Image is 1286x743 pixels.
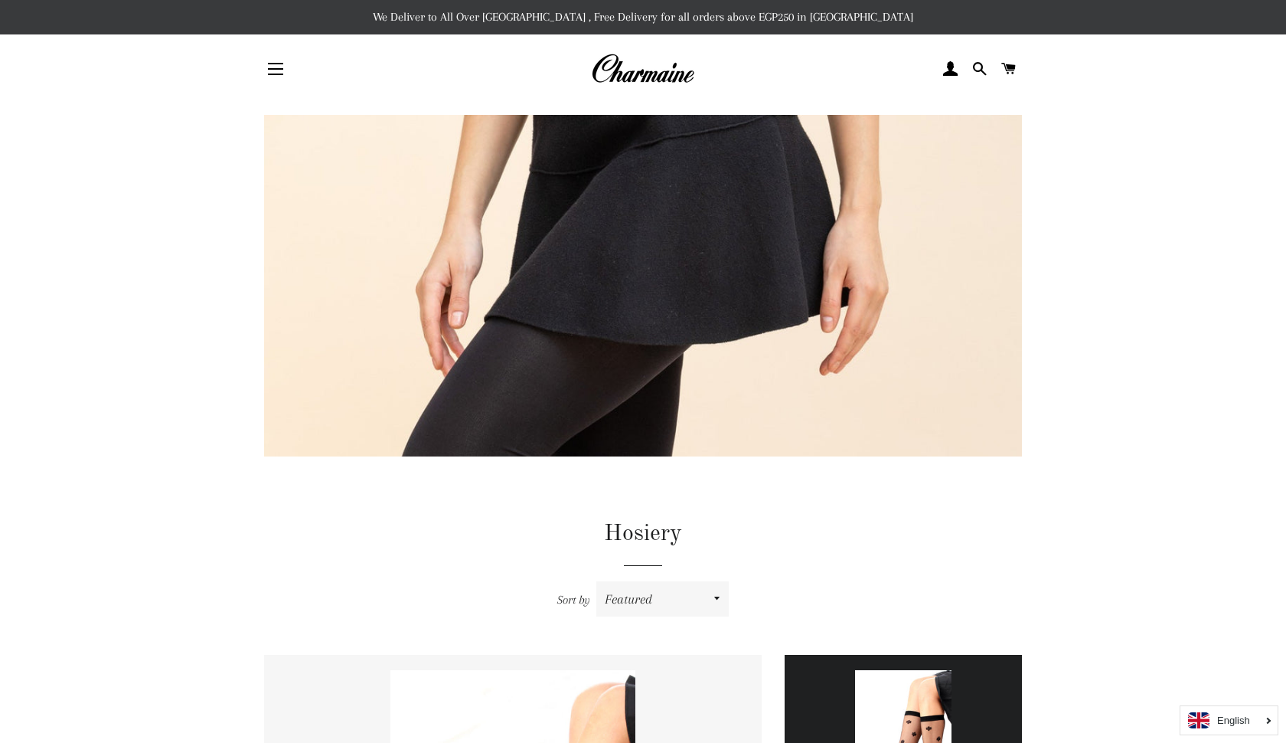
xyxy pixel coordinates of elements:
span: Sort by [557,593,590,607]
h1: Hosiery [264,518,1022,550]
a: English [1188,712,1270,728]
i: English [1217,715,1250,725]
img: Charmaine Egypt [591,52,694,86]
